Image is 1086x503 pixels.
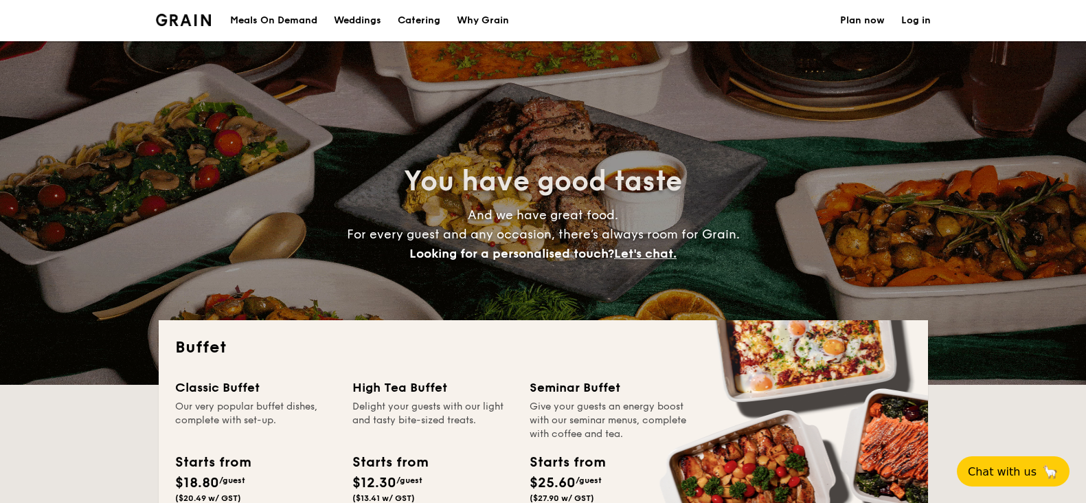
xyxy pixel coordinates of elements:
[396,476,422,485] span: /guest
[352,378,513,397] div: High Tea Buffet
[530,400,690,441] div: Give your guests an energy boost with our seminar menus, complete with coffee and tea.
[347,208,740,261] span: And we have great food. For every guest and any occasion, there’s always room for Grain.
[352,475,396,491] span: $12.30
[175,400,336,441] div: Our very popular buffet dishes, complete with set-up.
[352,452,427,473] div: Starts from
[175,337,912,359] h2: Buffet
[156,14,212,26] a: Logotype
[576,476,602,485] span: /guest
[219,476,245,485] span: /guest
[175,475,219,491] span: $18.80
[352,400,513,441] div: Delight your guests with our light and tasty bite-sized treats.
[175,378,336,397] div: Classic Buffet
[404,165,682,198] span: You have good taste
[968,465,1037,478] span: Chat with us
[530,452,604,473] div: Starts from
[156,14,212,26] img: Grain
[409,246,614,261] span: Looking for a personalised touch?
[175,452,250,473] div: Starts from
[530,475,576,491] span: $25.60
[175,493,241,503] span: ($20.49 w/ GST)
[957,456,1070,487] button: Chat with us🦙
[530,378,690,397] div: Seminar Buffet
[614,246,677,261] span: Let's chat.
[530,493,594,503] span: ($27.90 w/ GST)
[1042,464,1059,480] span: 🦙
[352,493,415,503] span: ($13.41 w/ GST)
